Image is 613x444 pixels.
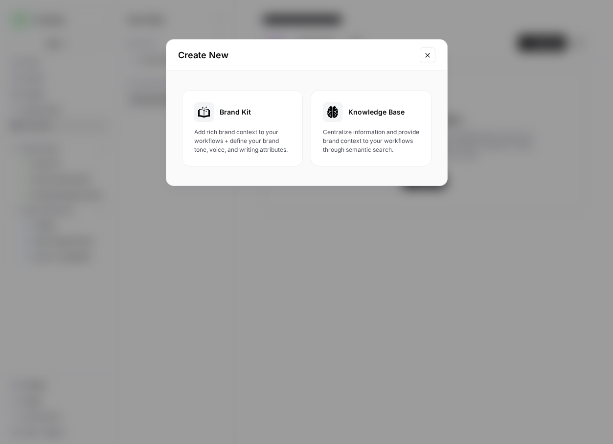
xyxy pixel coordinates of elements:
[178,48,414,62] h2: Create New
[220,107,251,117] span: Brand Kit
[420,47,435,63] button: Close modal
[348,107,405,117] span: Knowledge Base
[311,90,431,166] button: Knowledge BaseCentralize information and provide brand context to your workflows through semantic...
[194,128,291,154] span: Add rich brand context to your workflows + define your brand tone, voice, and writing attributes.
[323,128,419,154] span: Centralize information and provide brand context to your workflows through semantic search.
[182,90,303,166] button: Brand KitAdd rich brand context to your workflows + define your brand tone, voice, and writing at...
